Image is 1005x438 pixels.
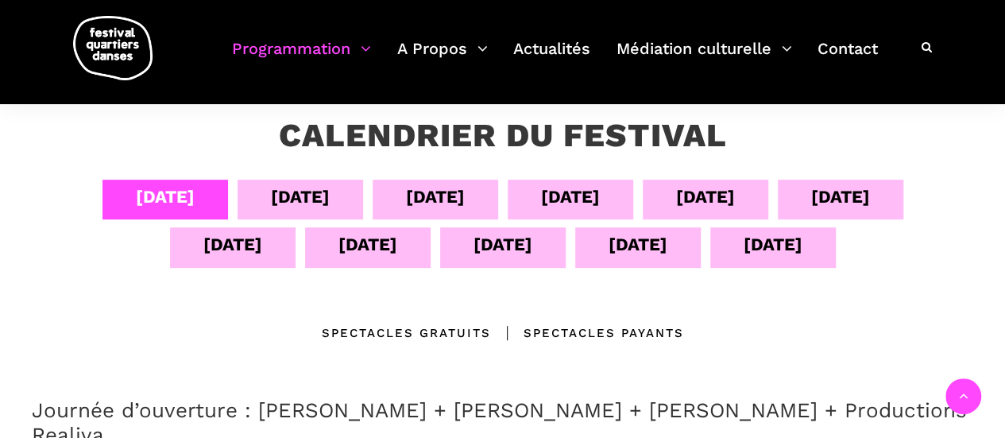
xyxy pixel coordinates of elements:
div: [DATE] [136,183,195,211]
a: Contact [818,35,878,82]
div: [DATE] [609,231,667,258]
div: [DATE] [406,183,465,211]
a: Programmation [232,35,371,82]
h3: Calendrier du festival [279,116,727,156]
div: [DATE] [541,183,600,211]
a: Actualités [513,35,590,82]
a: Médiation culturelle [617,35,792,82]
img: logo-fqd-med [73,16,153,80]
div: [DATE] [811,183,870,211]
div: [DATE] [744,231,802,258]
div: [DATE] [676,183,735,211]
div: [DATE] [203,231,262,258]
div: [DATE] [474,231,532,258]
div: Spectacles gratuits [322,324,491,343]
a: A Propos [397,35,488,82]
div: [DATE] [338,231,397,258]
div: [DATE] [271,183,330,211]
div: Spectacles Payants [491,324,684,343]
